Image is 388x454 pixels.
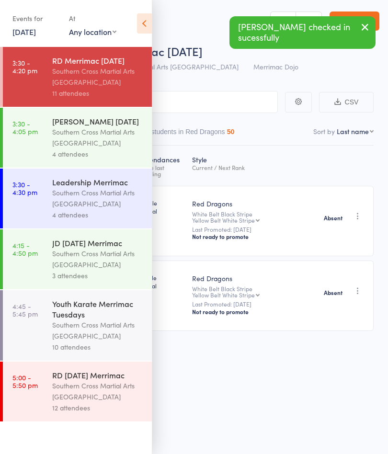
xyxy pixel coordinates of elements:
[192,292,255,298] div: Yellow Belt White Stripe
[140,207,184,215] span: 9 total
[52,319,144,341] div: Southern Cross Martial Arts [GEOGRAPHIC_DATA]
[3,108,152,168] a: 3:30 -4:05 pm[PERSON_NAME] [DATE]Southern Cross Martial Arts [GEOGRAPHIC_DATA]4 attendees
[12,59,37,74] time: 3:30 - 4:20 pm
[140,273,184,282] span: 2 style
[12,241,38,257] time: 4:15 - 4:50 pm
[192,233,316,240] div: Not ready to promote
[86,62,239,71] span: Southern Cross Martial Arts [GEOGRAPHIC_DATA]
[52,126,144,148] div: Southern Cross Martial Arts [GEOGRAPHIC_DATA]
[3,290,152,361] a: 4:45 -5:45 pmYouth Karate Merrimac TuesdaysSouthern Cross Martial Arts [GEOGRAPHIC_DATA]10 attendees
[192,164,316,170] div: Current / Next Rank
[227,128,235,136] div: 50
[324,214,342,222] strong: Absent
[192,273,316,283] div: Red Dragons
[140,199,184,207] span: 9 style
[192,217,255,223] div: Yellow Belt White Stripe
[52,116,144,126] div: [PERSON_NAME] [DATE]
[229,16,376,49] div: [PERSON_NAME] checked in sucessfully
[192,226,316,233] small: Last Promoted: [DATE]
[137,150,188,182] div: Atten­dances
[69,11,116,26] div: At
[12,374,38,389] time: 5:00 - 5:50 pm
[313,126,335,136] label: Sort by
[133,123,235,145] button: Other students in Red Dragons50
[319,92,374,113] button: CSV
[52,238,144,248] div: JD [DATE] Merrimac
[12,26,36,37] a: [DATE]
[140,164,184,177] div: since last grading
[192,199,316,208] div: Red Dragons
[188,150,320,182] div: Style
[3,169,152,228] a: 3:30 -4:30 pmLeadership MerrimacSouthern Cross Martial Arts [GEOGRAPHIC_DATA]4 attendees
[140,282,184,290] span: 2 total
[52,177,144,187] div: Leadership Merrimac
[52,187,144,209] div: Southern Cross Martial Arts [GEOGRAPHIC_DATA]
[253,62,298,71] span: Merrimac Dojo
[52,66,144,88] div: Southern Cross Martial Arts [GEOGRAPHIC_DATA]
[3,229,152,289] a: 4:15 -4:50 pmJD [DATE] MerrimacSouthern Cross Martial Arts [GEOGRAPHIC_DATA]3 attendees
[192,285,316,298] div: White Belt Black Stripe
[3,47,152,107] a: 3:30 -4:20 pmRD Merrimac [DATE]Southern Cross Martial Arts [GEOGRAPHIC_DATA]11 attendees
[69,26,116,37] div: Any location
[330,11,379,31] a: Exit roll call
[52,341,144,352] div: 10 attendees
[337,126,369,136] div: Last name
[192,211,316,223] div: White Belt Black Stripe
[52,298,144,319] div: Youth Karate Merrimac Tuesdays
[52,88,144,99] div: 11 attendees
[52,209,144,220] div: 4 attendees
[52,370,144,380] div: RD [DATE] Merrimac
[192,308,316,316] div: Not ready to promote
[12,181,37,196] time: 3:30 - 4:30 pm
[12,11,59,26] div: Events for
[12,120,38,135] time: 3:30 - 4:05 pm
[52,248,144,270] div: Southern Cross Martial Arts [GEOGRAPHIC_DATA]
[52,55,144,66] div: RD Merrimac [DATE]
[52,270,144,281] div: 3 attendees
[52,148,144,159] div: 4 attendees
[324,289,342,296] strong: Absent
[52,380,144,402] div: Southern Cross Martial Arts [GEOGRAPHIC_DATA]
[3,362,152,421] a: 5:00 -5:50 pmRD [DATE] MerrimacSouthern Cross Martial Arts [GEOGRAPHIC_DATA]12 attendees
[52,402,144,413] div: 12 attendees
[192,301,316,307] small: Last Promoted: [DATE]
[12,302,38,318] time: 4:45 - 5:45 pm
